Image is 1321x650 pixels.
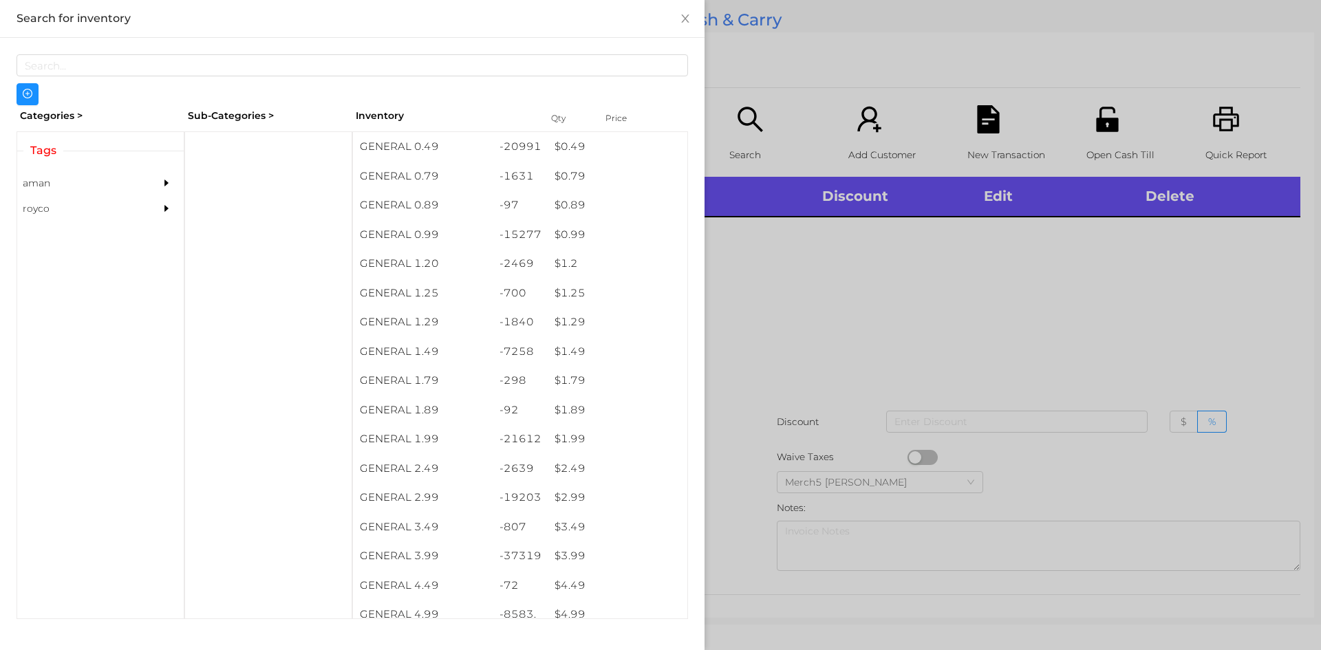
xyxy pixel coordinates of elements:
[548,109,589,128] div: Qty
[548,396,687,425] div: $ 1.89
[548,512,687,542] div: $ 3.49
[353,279,493,308] div: GENERAL 1.25
[548,249,687,279] div: $ 1.2
[493,220,548,250] div: -15277
[548,571,687,600] div: $ 4.49
[353,424,493,454] div: GENERAL 1.99
[353,454,493,484] div: GENERAL 2.49
[17,105,184,127] div: Categories >
[548,191,687,220] div: $ 0.89
[353,571,493,600] div: GENERAL 4.49
[17,196,142,221] div: royco
[353,249,493,279] div: GENERAL 1.20
[548,307,687,337] div: $ 1.29
[353,541,493,571] div: GENERAL 3.99
[493,307,548,337] div: -1840
[353,191,493,220] div: GENERAL 0.89
[493,191,548,220] div: -97
[493,483,548,512] div: -19203
[353,307,493,337] div: GENERAL 1.29
[493,571,548,600] div: -72
[548,483,687,512] div: $ 2.99
[493,249,548,279] div: -2469
[353,396,493,425] div: GENERAL 1.89
[493,396,548,425] div: -92
[493,132,548,162] div: -20991
[353,366,493,396] div: GENERAL 1.79
[353,337,493,367] div: GENERAL 1.49
[493,279,548,308] div: -700
[353,600,493,629] div: GENERAL 4.99
[493,512,548,542] div: -807
[493,162,548,191] div: -1631
[353,132,493,162] div: GENERAL 0.49
[23,142,63,159] span: Tags
[493,424,548,454] div: -21612
[17,54,688,76] input: Search...
[17,171,142,196] div: aman
[493,541,548,571] div: -37319
[353,220,493,250] div: GENERAL 0.99
[356,109,534,123] div: Inventory
[548,162,687,191] div: $ 0.79
[17,83,39,105] button: icon: plus-circle
[184,105,352,127] div: Sub-Categories >
[353,162,493,191] div: GENERAL 0.79
[162,204,171,213] i: icon: caret-right
[162,178,171,188] i: icon: caret-right
[548,132,687,162] div: $ 0.49
[548,600,687,629] div: $ 4.99
[548,220,687,250] div: $ 0.99
[353,512,493,542] div: GENERAL 3.49
[493,337,548,367] div: -7258
[493,600,548,644] div: -8583.5
[548,337,687,367] div: $ 1.49
[548,454,687,484] div: $ 2.49
[353,483,493,512] div: GENERAL 2.99
[602,109,657,128] div: Price
[548,366,687,396] div: $ 1.79
[548,541,687,571] div: $ 3.99
[493,454,548,484] div: -2639
[548,424,687,454] div: $ 1.99
[680,13,691,24] i: icon: close
[17,11,688,26] div: Search for inventory
[493,366,548,396] div: -298
[548,279,687,308] div: $ 1.25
